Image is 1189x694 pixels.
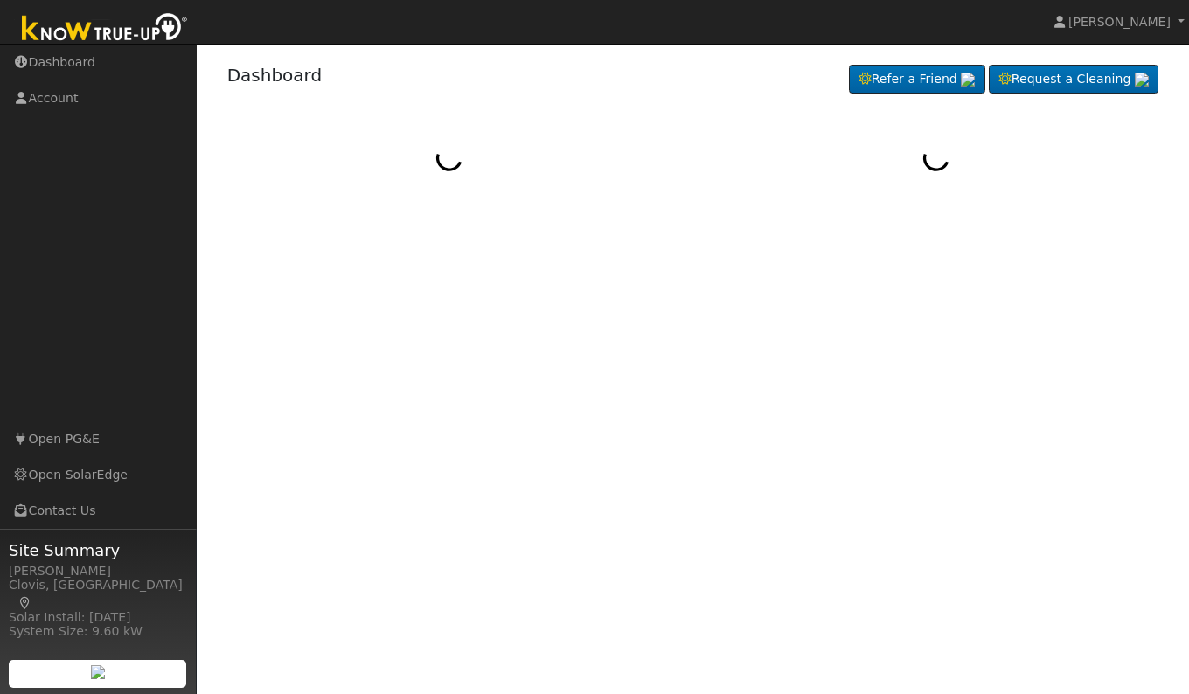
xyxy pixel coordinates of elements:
[849,65,985,94] a: Refer a Friend
[1135,73,1149,87] img: retrieve
[9,562,187,580] div: [PERSON_NAME]
[989,65,1158,94] a: Request a Cleaning
[961,73,975,87] img: retrieve
[9,608,187,627] div: Solar Install: [DATE]
[1068,15,1171,29] span: [PERSON_NAME]
[9,622,187,641] div: System Size: 9.60 kW
[9,538,187,562] span: Site Summary
[13,10,197,49] img: Know True-Up
[227,65,323,86] a: Dashboard
[9,576,187,613] div: Clovis, [GEOGRAPHIC_DATA]
[17,596,33,610] a: Map
[91,665,105,679] img: retrieve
